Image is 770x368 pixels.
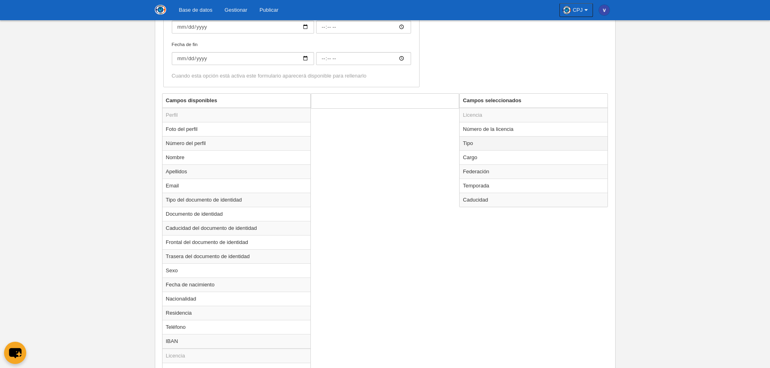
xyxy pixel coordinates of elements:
td: Cargo [460,150,608,164]
th: Campos disponibles [162,94,310,108]
td: Perfil [162,108,310,122]
span: CPJ [573,6,583,14]
td: Número del perfil [162,136,310,150]
label: Fecha de fin [172,41,411,65]
td: Caducidad [460,193,608,207]
td: Apellidos [162,164,310,179]
td: Caducidad del documento de identidad [162,221,310,235]
td: Temporada [460,179,608,193]
td: IBAN [162,334,310,349]
input: Fecha de inicio [172,21,314,34]
td: Licencia [162,349,310,363]
td: Fecha de nacimiento [162,278,310,292]
td: Nombre [162,150,310,164]
td: Federación [460,164,608,179]
label: Fecha de inicio [172,9,411,34]
input: Fecha de inicio [316,21,411,34]
td: Frontal del documento de identidad [162,235,310,249]
td: Email [162,179,310,193]
img: c2l6ZT0zMHgzMCZmcz05JnRleHQ9ViZiZz0zOTQ5YWI%3D.png [599,5,610,15]
td: Trasera del documento de identidad [162,249,310,263]
a: CPJ [559,3,593,17]
td: Teléfono [162,320,310,334]
th: Campos seleccionados [460,94,608,108]
td: Tipo del documento de identidad [162,193,310,207]
input: Fecha de fin [316,52,411,65]
td: Foto del perfil [162,122,310,136]
button: chat-button [4,342,26,364]
div: Cuando esta opción está activa este formulario aparecerá disponible para rellenarlo [172,72,411,80]
input: Fecha de fin [172,52,314,65]
td: Sexo [162,263,310,278]
td: Nacionalidad [162,292,310,306]
td: Licencia [460,108,608,122]
td: Documento de identidad [162,207,310,221]
img: OahAUokjtesP.30x30.jpg [563,6,571,14]
img: CPJ [155,5,166,15]
td: Número de la licencia [460,122,608,136]
td: Residencia [162,306,310,320]
td: Tipo [460,136,608,150]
